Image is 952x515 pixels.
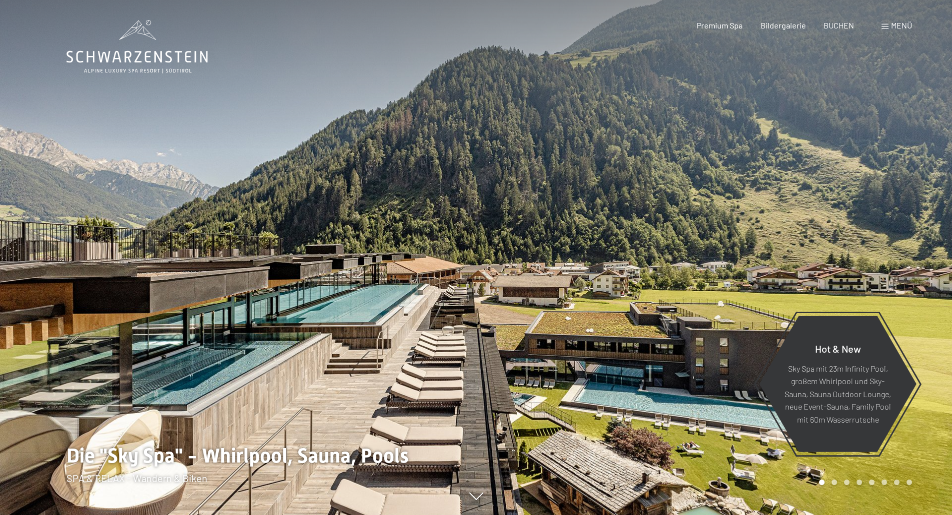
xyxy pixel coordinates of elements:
a: BUCHEN [824,20,854,30]
p: Sky Spa mit 23m Infinity Pool, großem Whirlpool und Sky-Sauna, Sauna Outdoor Lounge, neue Event-S... [784,362,892,426]
span: Menü [891,20,912,30]
div: Carousel Page 3 [844,480,850,485]
div: Carousel Page 7 [894,480,900,485]
div: Carousel Page 5 [869,480,875,485]
a: Hot & New Sky Spa mit 23m Infinity Pool, großem Whirlpool und Sky-Sauna, Sauna Outdoor Lounge, ne... [759,315,917,453]
div: Carousel Pagination [816,480,912,485]
div: Carousel Page 8 [907,480,912,485]
div: Carousel Page 1 (Current Slide) [819,480,825,485]
div: Carousel Page 4 [857,480,862,485]
div: Carousel Page 2 [832,480,837,485]
a: Premium Spa [697,20,743,30]
div: Carousel Page 6 [882,480,887,485]
a: Bildergalerie [761,20,806,30]
span: Hot & New [815,342,861,354]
